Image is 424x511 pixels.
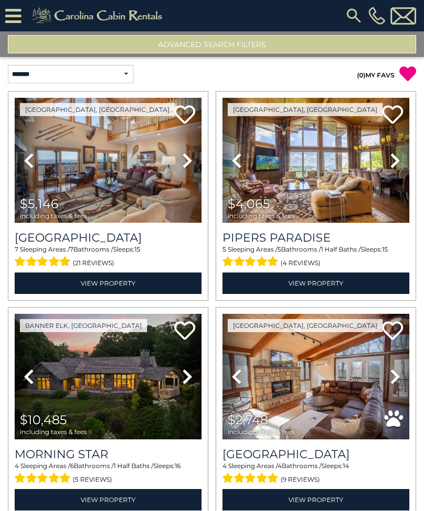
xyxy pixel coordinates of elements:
[15,272,202,294] a: View Property
[222,245,226,253] span: 5
[15,461,202,486] div: Sleeping Areas / Bathrooms / Sleeps:
[70,462,74,470] span: 6
[228,103,383,116] a: [GEOGRAPHIC_DATA], [GEOGRAPHIC_DATA]
[15,447,202,461] a: Morning Star
[174,320,195,343] a: Add to favorites
[222,489,409,510] a: View Property
[15,314,202,439] img: thumbnail_163276265.jpeg
[222,447,409,461] a: [GEOGRAPHIC_DATA]
[15,98,202,223] img: thumbnail_163268257.jpeg
[222,462,227,470] span: 4
[15,231,202,245] h3: Southern Star Lodge
[321,245,361,253] span: 1 Half Baths /
[281,256,320,270] span: (4 reviews)
[15,231,202,245] a: [GEOGRAPHIC_DATA]
[20,319,147,332] a: Banner Elk, [GEOGRAPHIC_DATA]
[15,462,19,470] span: 4
[73,473,112,486] span: (5 reviews)
[27,5,171,26] img: Khaki-logo.png
[135,245,140,253] span: 15
[20,428,87,435] span: including taxes & fees
[20,212,87,219] span: including taxes & fees
[382,320,403,343] a: Add to favorites
[222,98,409,223] img: thumbnail_166630216.jpeg
[281,473,320,486] span: (9 reviews)
[228,212,295,219] span: including taxes & fees
[382,104,403,127] a: Add to favorites
[277,245,281,253] span: 5
[114,462,153,470] span: 1 Half Baths /
[366,7,388,25] a: [PHONE_NUMBER]
[222,245,409,270] div: Sleeping Areas / Bathrooms / Sleeps:
[20,196,59,211] span: $5,146
[15,489,202,510] a: View Property
[343,462,349,470] span: 14
[20,103,175,116] a: [GEOGRAPHIC_DATA], [GEOGRAPHIC_DATA]
[228,428,295,435] span: including taxes & fees
[222,314,409,439] img: thumbnail_163275356.jpeg
[15,245,202,270] div: Sleeping Areas / Bathrooms / Sleeps:
[357,71,365,79] span: ( )
[15,245,18,253] span: 7
[222,461,409,486] div: Sleeping Areas / Bathrooms / Sleeps:
[174,104,195,127] a: Add to favorites
[73,256,114,270] span: (21 reviews)
[228,412,268,427] span: $2,748
[382,245,388,253] span: 15
[344,6,363,25] img: search-regular.svg
[222,272,409,294] a: View Property
[359,71,363,79] span: 0
[228,196,270,211] span: $4,065
[277,462,282,470] span: 4
[222,447,409,461] h3: Blue Eagle Lodge
[222,231,409,245] a: Pipers Paradise
[357,71,395,79] a: (0)MY FAVS
[70,245,73,253] span: 7
[228,319,383,332] a: [GEOGRAPHIC_DATA], [GEOGRAPHIC_DATA]
[20,412,67,427] span: $10,485
[8,35,416,53] button: Advanced Search Filters
[175,462,181,470] span: 16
